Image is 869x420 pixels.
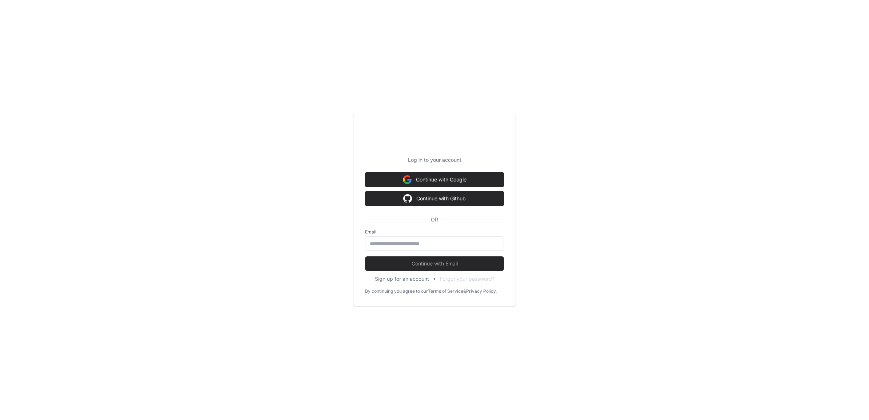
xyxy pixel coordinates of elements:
label: Email [365,229,504,235]
button: Forgot your password? [440,275,494,283]
img: Sign in with google [403,191,412,206]
span: Continue with Email [365,260,504,267]
span: OR [428,216,441,223]
button: Continue with Github [365,191,504,206]
div: & [463,288,466,294]
p: Log in to your account [365,156,504,164]
button: Continue with Google [365,172,504,187]
a: Privacy Policy. [466,288,497,294]
a: Terms of Service [428,288,463,294]
button: Sign up for an account [375,275,429,283]
button: Continue with Email [365,256,504,271]
img: Sign in with google [403,172,412,187]
div: By continuing you agree to our [365,288,428,294]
